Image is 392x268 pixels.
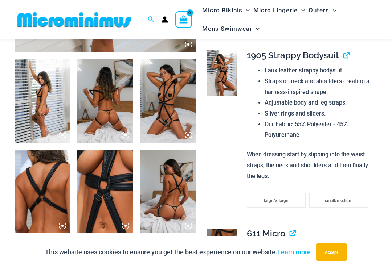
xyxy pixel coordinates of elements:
span: Menu Toggle [252,20,260,38]
img: Truth or Dare Black 1905 Bodysuit 611 Micro [140,150,196,233]
a: Micro BikinisMenu ToggleMenu Toggle [200,1,252,20]
p: This website uses cookies to ensure you get the best experience on our website. [45,247,311,257]
a: Search icon link [148,15,154,24]
p: When dressing start by slipping into the waist straps, the neck and shoulders and then finally th... [247,149,372,181]
img: Truth or Dare Black 1905 Bodysuit 611 Micro [140,59,196,143]
a: OutersMenu ToggleMenu Toggle [307,1,338,20]
img: Truth or Dare Black 1905 Bodysuit 611 Micro [207,50,237,96]
span: 1905 Strappy Bodysuit [247,50,339,60]
span: Menu Toggle [329,1,336,20]
span: Outers [309,1,329,20]
li: small/medium [309,193,368,208]
img: Truth or Dare Black 1905 Bodysuit [77,150,133,233]
span: Micro Bikinis [202,1,242,20]
a: Learn more [277,248,311,256]
li: Faux leather strappy bodysuit. [265,65,372,76]
span: Mens Swimwear [202,20,252,38]
span: small/medium [325,198,352,203]
button: Accept [316,243,347,261]
li: Our Fabric: 55% Polyester - 45% Polyurethane [265,119,372,141]
span: Menu Toggle [298,1,305,20]
span: Menu Toggle [242,1,250,20]
span: Micro Lingerie [253,1,298,20]
img: Truth or Dare Black 1905 Bodysuit 611 Micro [15,59,70,143]
li: Straps on neck and shoulders creating a harness-inspired shape. [265,76,372,97]
a: Micro LingerieMenu ToggleMenu Toggle [252,1,307,20]
img: Truth or Dare Black 1905 Bodysuit [15,150,70,233]
a: View Shopping Cart, empty [175,11,192,28]
img: MM SHOP LOGO FLAT [15,12,134,28]
span: 611 Micro [247,228,285,239]
a: Mens SwimwearMenu ToggleMenu Toggle [200,20,261,38]
span: large/x-large [264,198,288,203]
a: Account icon link [162,16,168,23]
li: Silver rings and sliders. [265,108,372,119]
img: Truth or Dare Black 1905 Bodysuit 611 Micro [77,59,133,143]
li: Adjustable body and leg straps. [265,97,372,108]
li: large/x-large [247,193,306,208]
